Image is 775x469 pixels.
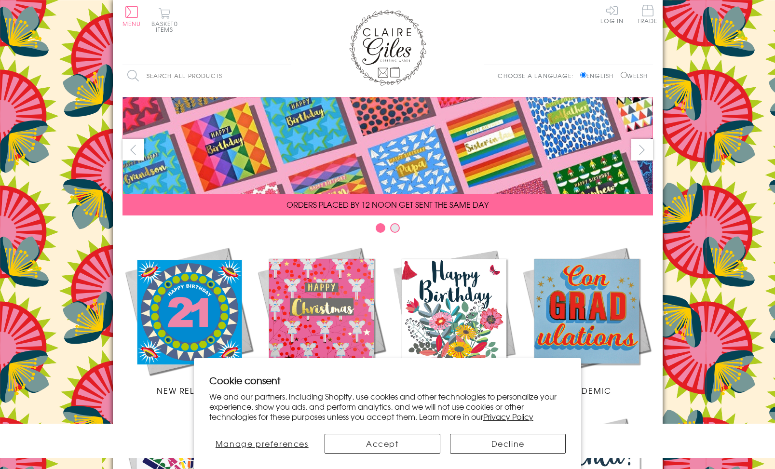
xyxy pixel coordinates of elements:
a: Privacy Policy [483,411,533,422]
button: Basket0 items [151,8,178,32]
a: Christmas [255,245,388,396]
button: Accept [325,434,440,454]
a: New Releases [122,245,255,396]
p: We and our partners, including Shopify, use cookies and other technologies to personalize your ex... [209,391,566,421]
button: Carousel Page 1 (Current Slide) [376,223,385,233]
span: 0 items [156,19,178,34]
button: Manage preferences [209,434,315,454]
a: Log In [600,5,624,24]
h2: Cookie consent [209,374,566,387]
button: prev [122,139,144,161]
label: English [580,71,618,80]
span: Trade [638,5,658,24]
input: Search [282,65,291,87]
input: English [580,72,586,78]
a: Birthdays [388,245,520,396]
button: next [631,139,653,161]
input: Search all products [122,65,291,87]
span: New Releases [157,385,220,396]
a: Academic [520,245,653,396]
button: Carousel Page 2 [390,223,400,233]
div: Carousel Pagination [122,223,653,238]
span: Academic [562,385,612,396]
button: Menu [122,6,141,27]
button: Decline [450,434,566,454]
input: Welsh [621,72,627,78]
span: ORDERS PLACED BY 12 NOON GET SENT THE SAME DAY [286,199,489,210]
a: Trade [638,5,658,26]
p: Choose a language: [498,71,578,80]
span: Menu [122,19,141,28]
img: Claire Giles Greetings Cards [349,10,426,86]
label: Welsh [621,71,648,80]
span: Manage preferences [216,438,309,449]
